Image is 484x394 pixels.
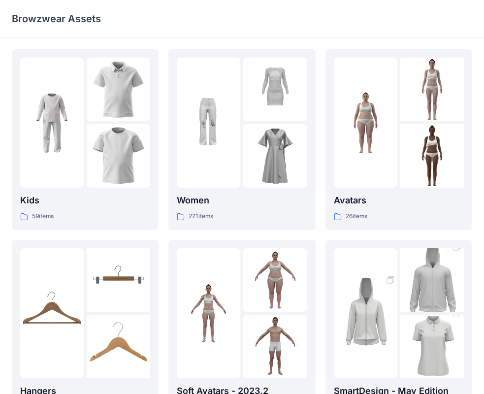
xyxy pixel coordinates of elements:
p: Avatars [334,194,464,207]
p: Kids [20,194,150,207]
p: 26 items [346,211,367,222]
img: folder 1 [20,281,84,345]
img: folder 1 [177,91,240,155]
img: folder 2 [243,58,307,121]
a: folder 1folder 2folder 3Women221items [168,49,315,230]
p: Browzwear Assets [12,12,101,26]
p: Women [177,194,307,207]
img: folder 3 [243,315,307,378]
a: folder 1folder 2folder 3Kids59items [12,49,159,230]
img: folder 1 [334,91,397,155]
a: folder 1folder 2folder 3Avatars26items [325,49,472,230]
img: folder 1 [20,91,84,155]
img: folder 2 [87,58,150,121]
img: folder 3 [400,124,464,188]
img: folder 2 [243,248,307,312]
img: folder 3 [87,315,150,378]
p: 221 items [189,211,213,222]
img: folder 1 [177,281,240,345]
img: folder 2 [400,58,464,121]
img: folder 3 [87,124,150,188]
p: 59 items [32,211,54,222]
img: folder 3 [243,124,307,188]
img: folder 2 [400,232,464,328]
img: folder 2 [87,248,150,312]
img: folder 1 [334,265,397,361]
